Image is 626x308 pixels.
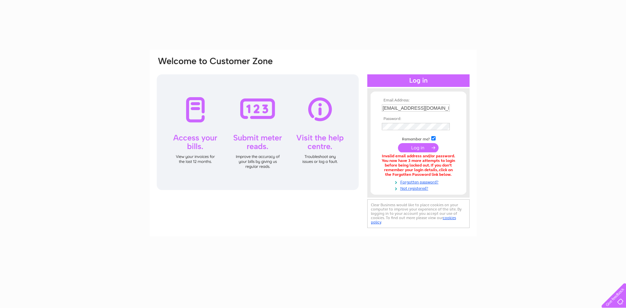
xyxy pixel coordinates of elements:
[371,215,456,224] a: cookies policy
[398,143,439,152] input: Submit
[380,98,457,103] th: Email Address:
[367,199,470,228] div: Clear Business would like to place cookies on your computer to improve your experience of the sit...
[380,117,457,121] th: Password:
[382,185,457,191] a: Not registered?
[380,135,457,142] td: Remember me?
[382,178,457,185] a: Forgotten password?
[382,154,455,177] div: Invalid email address and/or password. You now have 3 more attempts to login before being locked ...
